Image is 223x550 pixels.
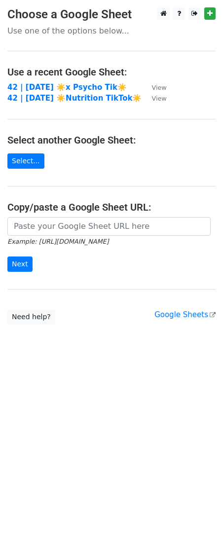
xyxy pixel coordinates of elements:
h4: Use a recent Google Sheet: [7,66,216,78]
a: Need help? [7,309,55,325]
small: View [151,84,166,91]
small: View [151,95,166,102]
a: Google Sheets [154,310,216,319]
p: Use one of the options below... [7,26,216,36]
h4: Copy/paste a Google Sheet URL: [7,201,216,213]
a: View [142,94,166,103]
input: Paste your Google Sheet URL here [7,217,211,236]
a: Select... [7,153,44,169]
input: Next [7,257,33,272]
a: View [142,83,166,92]
small: Example: [URL][DOMAIN_NAME] [7,238,109,245]
h3: Choose a Google Sheet [7,7,216,22]
h4: Select another Google Sheet: [7,134,216,146]
a: 42 | [DATE] ☀️Nutrition TikTok☀️ [7,94,142,103]
a: 42 | [DATE] ☀️x Psycho Tik☀️ [7,83,127,92]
